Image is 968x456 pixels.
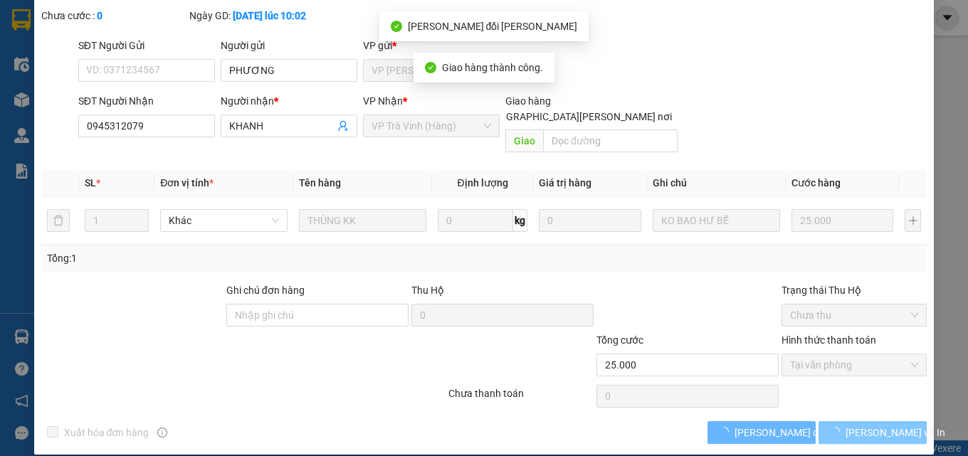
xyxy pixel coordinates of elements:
[85,177,96,189] span: SL
[790,304,918,326] span: Chưa thu
[408,21,578,32] span: [PERSON_NAME] đổi [PERSON_NAME]
[905,209,921,232] button: plus
[719,427,735,437] span: loading
[458,177,508,189] span: Định lượng
[41,8,186,23] div: Chưa cước :
[653,209,780,232] input: Ghi Chú
[299,209,426,232] input: VD: Bàn, Ghế
[157,428,167,438] span: info-circle
[78,93,215,109] div: SĐT Người Nhận
[782,282,927,298] div: Trạng thái Thu Hộ
[543,129,678,152] input: Dọc đường
[233,10,306,21] b: [DATE] lúc 10:02
[189,8,335,23] div: Ngày GD:
[782,334,876,346] label: Hình thức thanh toán
[299,177,341,189] span: Tên hàng
[47,209,70,232] button: delete
[97,10,102,21] b: 0
[830,427,846,437] span: loading
[226,304,409,327] input: Ghi chú đơn hàng
[391,21,402,32] span: check-circle
[425,62,436,73] span: check-circle
[539,209,641,232] input: 0
[372,115,491,137] span: VP Trà Vinh (Hàng)
[791,177,841,189] span: Cước hàng
[372,60,491,81] span: VP Trần Phú (Hàng)
[160,177,214,189] span: Đơn vị tính
[790,354,918,376] span: Tại văn phòng
[47,250,375,266] div: Tổng: 1
[791,209,894,232] input: 0
[58,425,155,440] span: Xuất hóa đơn hàng
[447,386,595,410] div: Chưa thanh toán
[226,285,305,296] label: Ghi chú đơn hàng
[478,109,678,124] span: [GEOGRAPHIC_DATA][PERSON_NAME] nơi
[505,129,543,152] span: Giao
[596,334,643,346] span: Tổng cước
[221,38,357,53] div: Người gửi
[169,210,279,231] span: Khác
[846,425,945,440] span: [PERSON_NAME] và In
[539,177,591,189] span: Giá trị hàng
[411,285,444,296] span: Thu Hộ
[442,62,543,73] span: Giao hàng thành công.
[505,95,551,107] span: Giao hàng
[363,38,500,53] div: VP gửi
[819,421,927,444] button: [PERSON_NAME] và In
[707,421,816,444] button: [PERSON_NAME] đổi
[735,425,826,440] span: [PERSON_NAME] đổi
[337,120,349,132] span: user-add
[78,38,215,53] div: SĐT Người Gửi
[647,169,786,197] th: Ghi chú
[221,93,357,109] div: Người nhận
[363,95,403,107] span: VP Nhận
[513,209,527,232] span: kg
